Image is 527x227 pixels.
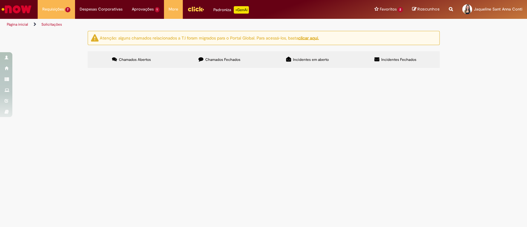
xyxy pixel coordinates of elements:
[381,57,416,62] span: Incidentes Fechados
[379,6,396,12] span: Favoritos
[65,7,70,12] span: 7
[412,6,440,12] a: Rascunhos
[80,6,123,12] span: Despesas Corporativas
[417,6,440,12] span: Rascunhos
[293,57,329,62] span: Incidentes em aberto
[298,35,319,40] a: clicar aqui.
[42,6,64,12] span: Requisições
[41,22,62,27] a: Solicitações
[398,7,403,12] span: 2
[119,57,151,62] span: Chamados Abertos
[187,4,204,14] img: click_logo_yellow_360x200.png
[155,7,160,12] span: 1
[100,35,319,40] ng-bind-html: Atenção: alguns chamados relacionados a T.I foram migrados para o Portal Global. Para acessá-los,...
[7,22,28,27] a: Página inicial
[5,19,347,30] ul: Trilhas de página
[205,57,240,62] span: Chamados Fechados
[234,6,249,14] p: +GenAi
[1,3,32,15] img: ServiceNow
[169,6,178,12] span: More
[213,6,249,14] div: Padroniza
[474,6,522,12] span: Jaqueline Sant Anna Conti
[132,6,154,12] span: Aprovações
